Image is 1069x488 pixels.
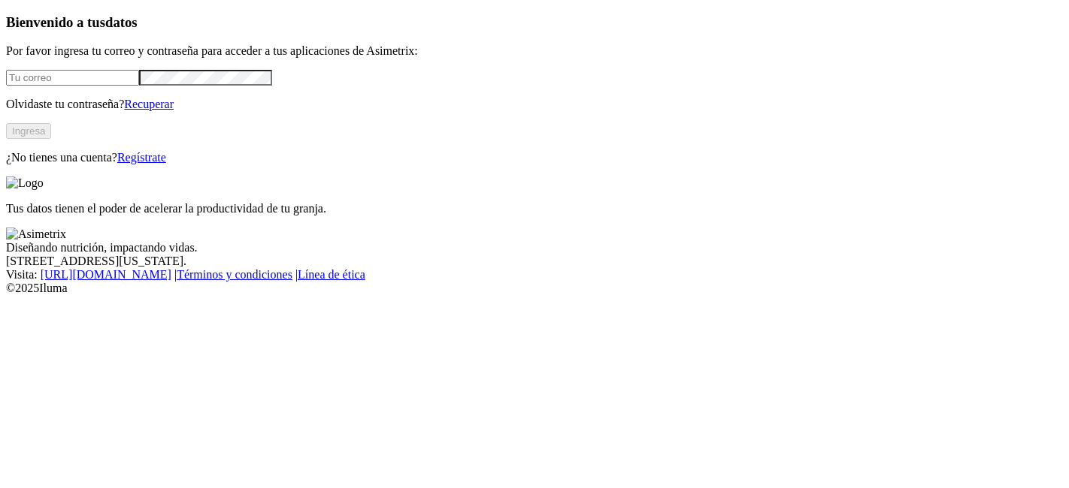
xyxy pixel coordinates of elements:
a: Línea de ética [298,268,365,281]
input: Tu correo [6,70,139,86]
a: [URL][DOMAIN_NAME] [41,268,171,281]
p: Tus datos tienen el poder de acelerar la productividad de tu granja. [6,202,1063,215]
div: Visita : | | [6,268,1063,282]
img: Logo [6,176,44,190]
a: Recuperar [124,98,174,110]
div: © 2025 Iluma [6,282,1063,295]
p: Olvidaste tu contraseña? [6,98,1063,111]
button: Ingresa [6,123,51,139]
div: Diseñando nutrición, impactando vidas. [6,241,1063,255]
p: Por favor ingresa tu correo y contraseña para acceder a tus aplicaciones de Asimetrix: [6,44,1063,58]
h3: Bienvenido a tus [6,14,1063,31]
img: Asimetrix [6,227,66,241]
a: Regístrate [117,151,166,164]
p: ¿No tienes una cuenta? [6,151,1063,164]
div: [STREET_ADDRESS][US_STATE]. [6,255,1063,268]
span: datos [105,14,138,30]
a: Términos y condiciones [177,268,292,281]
